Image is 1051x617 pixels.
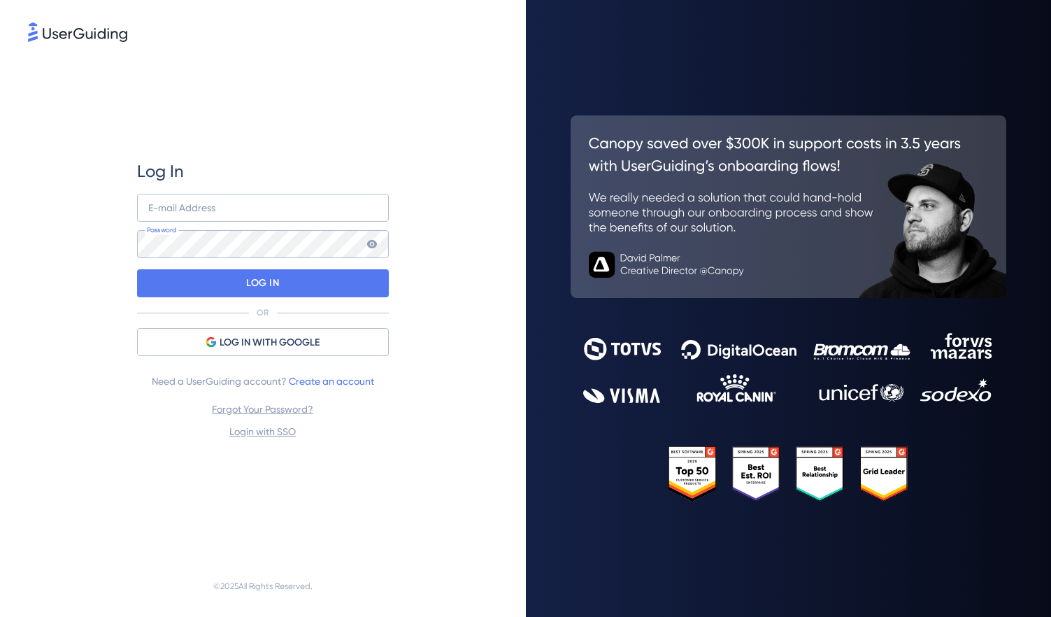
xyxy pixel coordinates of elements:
span: © 2025 All Rights Reserved. [213,578,313,595]
img: 9302ce2ac39453076f5bc0f2f2ca889b.svg [583,333,993,403]
img: 26c0aa7c25a843aed4baddd2b5e0fa68.svg [571,115,1007,298]
a: Forgot Your Password? [212,404,313,415]
p: OR [257,307,269,318]
a: Create an account [289,376,374,387]
p: LOG IN [246,272,279,295]
img: 8faab4ba6bc7696a72372aa768b0286c.svg [28,22,127,42]
span: Log In [137,160,184,183]
span: Need a UserGuiding account? [152,373,374,390]
input: example@company.com [137,194,389,222]
span: LOG IN WITH GOOGLE [220,334,320,351]
a: Login with SSO [229,426,296,437]
img: 25303e33045975176eb484905ab012ff.svg [669,446,908,501]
